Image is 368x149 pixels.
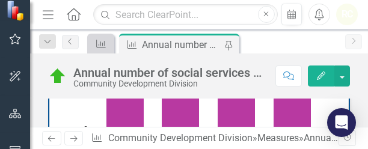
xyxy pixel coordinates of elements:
input: Search ClearPoint... [93,4,277,25]
div: Annual number of social services clients assisted [142,37,221,52]
div: Community Development Division [73,79,263,88]
div: » » [91,132,338,145]
a: Measures [257,132,299,144]
img: On Track (80% or higher) [48,67,67,86]
text: 0 [84,123,88,134]
div: Open Intercom Messenger [327,108,356,137]
button: RC [336,4,358,25]
div: Annual number of social services clients assisted [73,66,263,79]
a: Community Development Division [108,132,253,144]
